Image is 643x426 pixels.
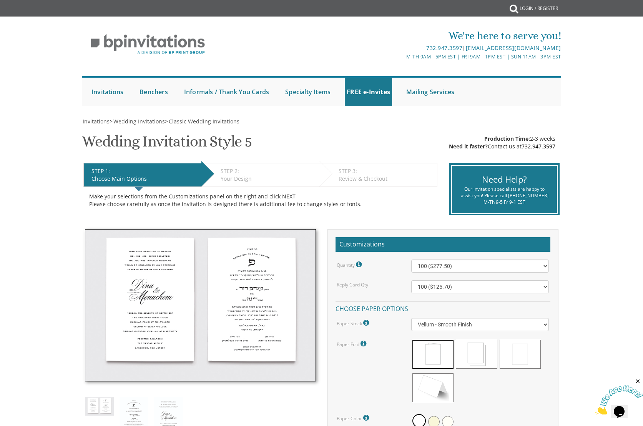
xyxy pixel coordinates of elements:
div: | [242,43,561,53]
div: STEP 3: [339,167,433,175]
div: Your Design [221,175,316,183]
img: BP Invitation Loft [82,28,214,60]
div: Choose Main Options [91,175,198,183]
a: Invitations [90,78,125,106]
label: Paper Color [337,413,371,423]
h4: Choose paper options [336,301,550,315]
div: Make your selections from the Customizations panel on the right and click NEXT Please choose care... [89,193,432,208]
label: Paper Stock [337,318,371,328]
div: STEP 1: [91,167,198,175]
span: Need it faster? [449,143,488,150]
a: Specialty Items [283,78,332,106]
span: > [165,118,239,125]
span: Invitations [83,118,110,125]
label: Paper Fold [337,339,368,349]
div: Need Help? [458,173,551,185]
a: Wedding Invitations [113,118,165,125]
div: 2-3 weeks Contact us at [449,135,555,150]
span: Classic Wedding Invitations [169,118,239,125]
div: Our invitation specialists are happy to assist you! Please call [PHONE_NUMBER] M-Th 9-5 Fr 9-1 EST [458,186,551,205]
img: style5_thumb.jpg [85,397,114,416]
label: Reply Card Qty [337,281,368,288]
a: 732.947.3597 [522,143,555,150]
div: STEP 2: [221,167,316,175]
h2: Customizations [336,237,550,252]
a: Informals / Thank You Cards [182,78,271,106]
span: > [110,118,165,125]
img: style5_thumb.jpg [85,229,316,381]
a: Classic Wedding Invitations [168,118,239,125]
a: [EMAIL_ADDRESS][DOMAIN_NAME] [466,44,561,52]
a: Benchers [138,78,170,106]
h1: Wedding Invitation Style 5 [82,133,252,156]
a: 732.947.3597 [426,44,462,52]
div: Review & Checkout [339,175,433,183]
span: Production Time: [484,135,530,142]
div: M-Th 9am - 5pm EST | Fri 9am - 1pm EST | Sun 11am - 3pm EST [242,53,561,61]
a: FREE e-Invites [345,78,392,106]
div: We're here to serve you! [242,28,561,43]
iframe: chat widget [595,378,643,414]
a: Mailing Services [404,78,456,106]
label: Quantity [337,260,364,270]
a: Invitations [82,118,110,125]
